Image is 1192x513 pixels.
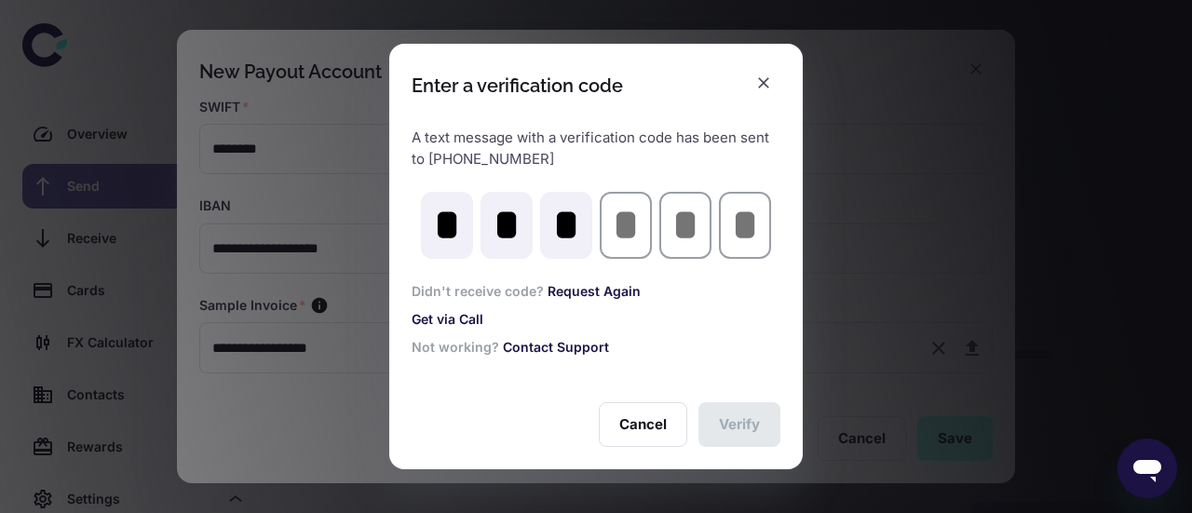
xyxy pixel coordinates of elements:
input: pin code 4 of 6 [600,192,652,259]
iframe: Button to launch messaging window [1117,439,1177,498]
p: A text message with a verification code has been sent to [PHONE_NUMBER] [412,128,780,169]
input: pin code 5 of 6 [659,192,711,259]
a: Get via Call [412,311,483,327]
input: pin code 1 of 6 [421,192,473,259]
a: Contact Support [503,339,609,355]
div: Enter a verification code [412,74,623,97]
h6: Not working? [412,337,780,358]
input: pin code 2 of 6 [481,192,533,259]
input: pin code 6 of 6 [719,192,771,259]
button: Cancel [599,402,687,447]
a: Request Again [548,283,641,299]
h6: Didn't receive code? [412,281,780,302]
input: pin code 3 of 6 [540,192,592,259]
